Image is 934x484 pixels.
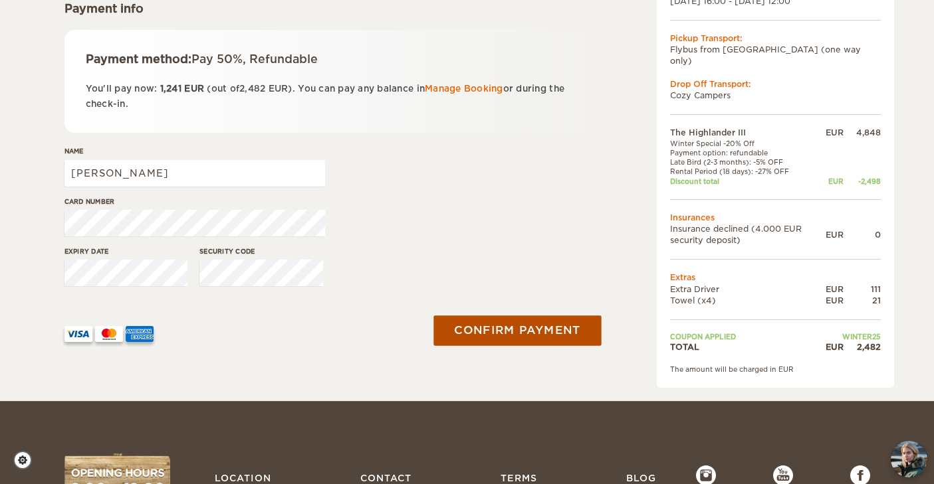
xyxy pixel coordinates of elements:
div: Payment info [64,1,600,17]
td: The Highlander III [670,127,826,138]
td: Payment option: refundable [670,148,826,157]
div: EUR [826,341,844,353]
div: 2,482 [844,341,881,353]
img: Freyja at Cozy Campers [891,441,927,477]
td: Towel (x4) [670,295,826,306]
div: 21 [844,295,881,306]
p: You'll pay now: (out of ). You can pay any balance in or during the check-in. [86,81,578,112]
span: Pay 50%, Refundable [191,52,318,66]
td: Winter Special -20% Off [670,139,826,148]
div: EUR [826,229,844,240]
td: Cozy Campers [670,90,881,101]
div: EUR [826,295,844,306]
a: Manage Booking [425,84,503,94]
td: TOTAL [670,341,826,353]
div: Pickup Transport: [670,33,881,44]
span: EUR [184,84,204,94]
td: Extras [670,272,881,283]
td: Extra Driver [670,283,826,295]
label: Security code [199,246,323,256]
span: 2,482 [239,84,265,94]
img: mastercard [95,326,123,342]
div: The amount will be charged in EUR [670,364,881,374]
div: EUR [826,127,844,138]
td: Late Bird (2-3 months): -5% OFF [670,157,826,167]
img: AMEX [126,326,154,342]
td: Insurances [670,212,881,223]
td: WINTER25 [826,332,881,341]
div: 111 [844,283,881,295]
span: 1,241 [160,84,181,94]
div: 4,848 [844,127,881,138]
a: Cookie settings [13,451,41,469]
span: EUR [269,84,289,94]
div: 0 [844,229,881,240]
button: chat-button [891,441,927,477]
img: VISA [64,326,92,342]
label: Expiry date [64,246,188,256]
td: Rental Period (18 days): -27% OFF [670,167,826,176]
label: Name [64,146,325,156]
div: Drop Off Transport: [670,78,881,90]
button: Confirm payment [434,316,602,346]
div: EUR [826,283,844,295]
div: EUR [826,177,844,186]
td: Coupon applied [670,332,826,341]
td: Discount total [670,177,826,186]
td: Flybus from [GEOGRAPHIC_DATA] (one way only) [670,44,881,66]
div: -2,498 [844,177,881,186]
label: Card number [64,197,325,206]
div: Payment method: [86,51,578,67]
td: Insurance declined (4.000 EUR security deposit) [670,223,826,246]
